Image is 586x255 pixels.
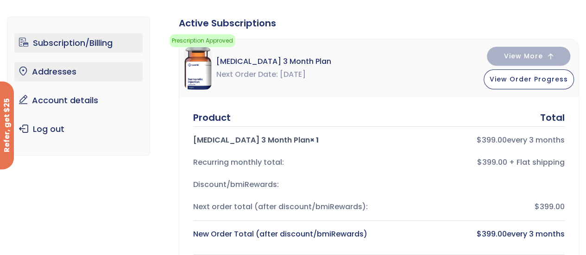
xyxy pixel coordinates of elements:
[14,91,143,110] a: Account details
[477,135,482,145] span: $
[184,47,212,90] img: Sermorelin 3 Month Plan
[540,111,565,124] div: Total
[14,33,143,53] a: Subscription/Billing
[484,69,574,89] button: View Order Progress
[170,34,235,47] span: Prescription Approved
[477,229,482,239] span: $
[280,68,306,81] span: [DATE]
[193,178,372,191] div: Discount/bmiRewards:
[386,228,565,241] div: every 3 months
[193,156,372,169] div: Recurring monthly total:
[386,156,565,169] div: $399.00 + Flat shipping
[14,62,143,81] a: Addresses
[193,134,372,147] div: [MEDICAL_DATA] 3 Month Plan
[216,55,331,68] span: [MEDICAL_DATA] 3 Month Plan
[386,200,565,213] div: $399.00
[193,200,372,213] div: Next order total (after discount/bmiRewards):
[7,17,150,155] nav: Account pages
[193,111,231,124] div: Product
[179,17,579,30] div: Active Subscriptions
[216,68,278,81] span: Next Order Date
[487,47,570,66] button: View More
[477,135,507,145] bdi: 399.00
[504,53,543,59] span: View More
[14,119,143,139] a: Log out
[490,75,568,84] span: View Order Progress
[193,228,372,241] div: New Order Total (after discount/bmiRewards)
[477,229,507,239] bdi: 399.00
[386,134,565,147] div: every 3 months
[310,135,319,145] strong: × 1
